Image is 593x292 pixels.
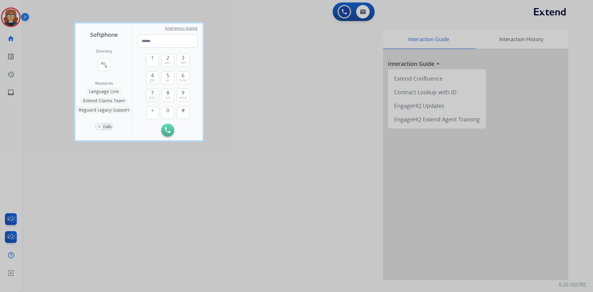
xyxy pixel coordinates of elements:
span: ghi [150,78,155,83]
img: call-button [165,127,170,133]
p: Calls [103,124,111,129]
p: 0 [97,124,102,129]
span: 3 [182,54,184,61]
span: 8 [166,89,169,96]
button: Extend Claims Team [80,97,128,104]
button: 0 [161,106,174,119]
span: def [180,60,186,65]
button: 5jkl [161,71,174,84]
span: 6 [182,72,184,79]
button: 9wxyz [177,89,190,102]
span: wxyz [179,95,187,100]
button: Language Line [86,88,122,95]
button: 7pqrs [146,89,159,102]
button: + [146,106,159,119]
span: jkl [166,78,170,83]
button: 4ghi [146,71,159,84]
button: 2abc [161,54,174,67]
button: 1 [146,54,159,67]
span: 0 [166,107,169,114]
h2: Directory [96,49,112,54]
span: 4 [151,72,154,79]
span: abc [165,60,171,65]
span: # [182,107,185,114]
p: 0.20.1027RC [559,281,587,288]
span: 5 [166,72,169,79]
mat-icon: connect_without_contact [100,61,108,68]
span: 2 [166,54,169,61]
span: Emergency Dialing [165,26,198,31]
button: 6mno [177,71,190,84]
button: Reguard Legacy Support [76,106,132,114]
span: + [151,107,154,114]
button: 8tuv [161,89,174,102]
button: 0Calls [95,123,113,130]
span: 7 [151,89,154,96]
span: Softphone [90,30,118,39]
span: 1 [151,54,154,61]
button: 3def [177,54,190,67]
span: Resources [95,81,113,86]
span: 9 [182,89,184,96]
span: pqrs [149,95,156,100]
span: tuv [165,95,170,100]
span: mno [179,78,187,83]
button: # [177,106,190,119]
